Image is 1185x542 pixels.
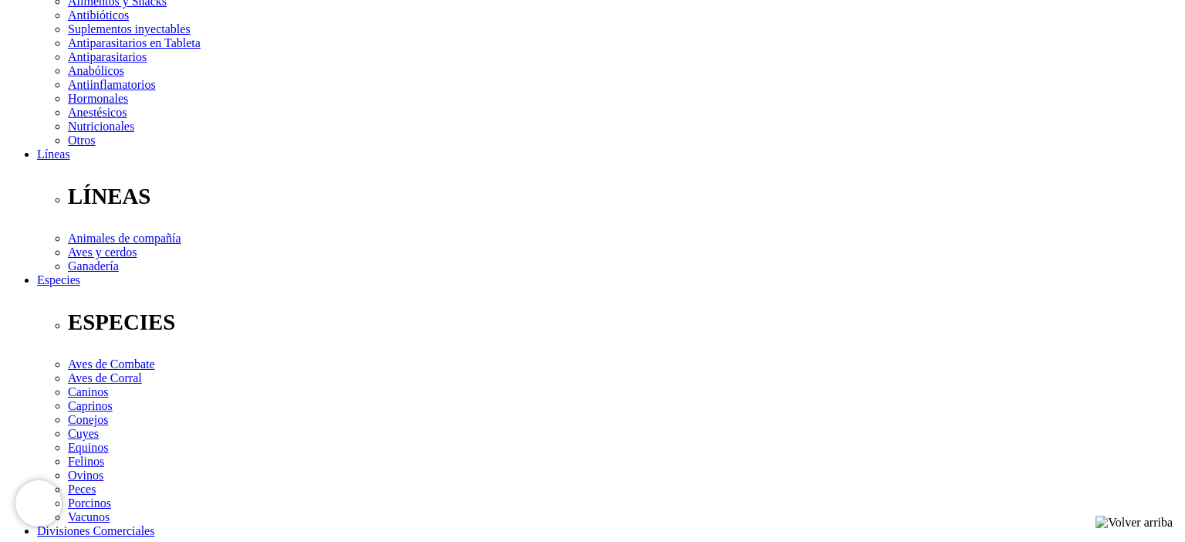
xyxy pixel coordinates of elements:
[68,64,124,77] a: Anabólicos
[68,22,191,36] a: Suplementos inyectables
[68,427,99,440] a: Cuyes
[37,147,70,161] a: Líneas
[68,496,111,510] a: Porcinos
[68,310,1179,335] p: ESPECIES
[15,480,62,527] iframe: Brevo live chat
[68,8,129,22] a: Antibióticos
[68,469,103,482] a: Ovinos
[68,50,147,63] a: Antiparasitarios
[68,134,96,147] a: Otros
[68,120,134,133] a: Nutricionales
[68,232,181,245] a: Animales de compañía
[68,371,142,384] a: Aves de Corral
[68,357,155,371] a: Aves de Combate
[68,259,119,273] a: Ganadería
[37,524,154,537] a: Divisiones Comerciales
[68,106,127,119] a: Anestésicos
[68,184,1179,209] p: LÍNEAS
[68,413,108,426] a: Conejos
[68,399,113,412] a: Caprinos
[68,483,96,496] a: Peces
[68,385,108,398] a: Caninos
[1096,516,1173,530] img: Volver arriba
[68,36,201,49] a: Antiparasitarios en Tableta
[68,441,108,454] a: Equinos
[68,246,137,259] a: Aves y cerdos
[68,92,128,105] a: Hormonales
[68,510,110,523] a: Vacunos
[68,78,156,91] a: Antiinflamatorios
[68,455,104,468] a: Felinos
[37,273,80,286] a: Especies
